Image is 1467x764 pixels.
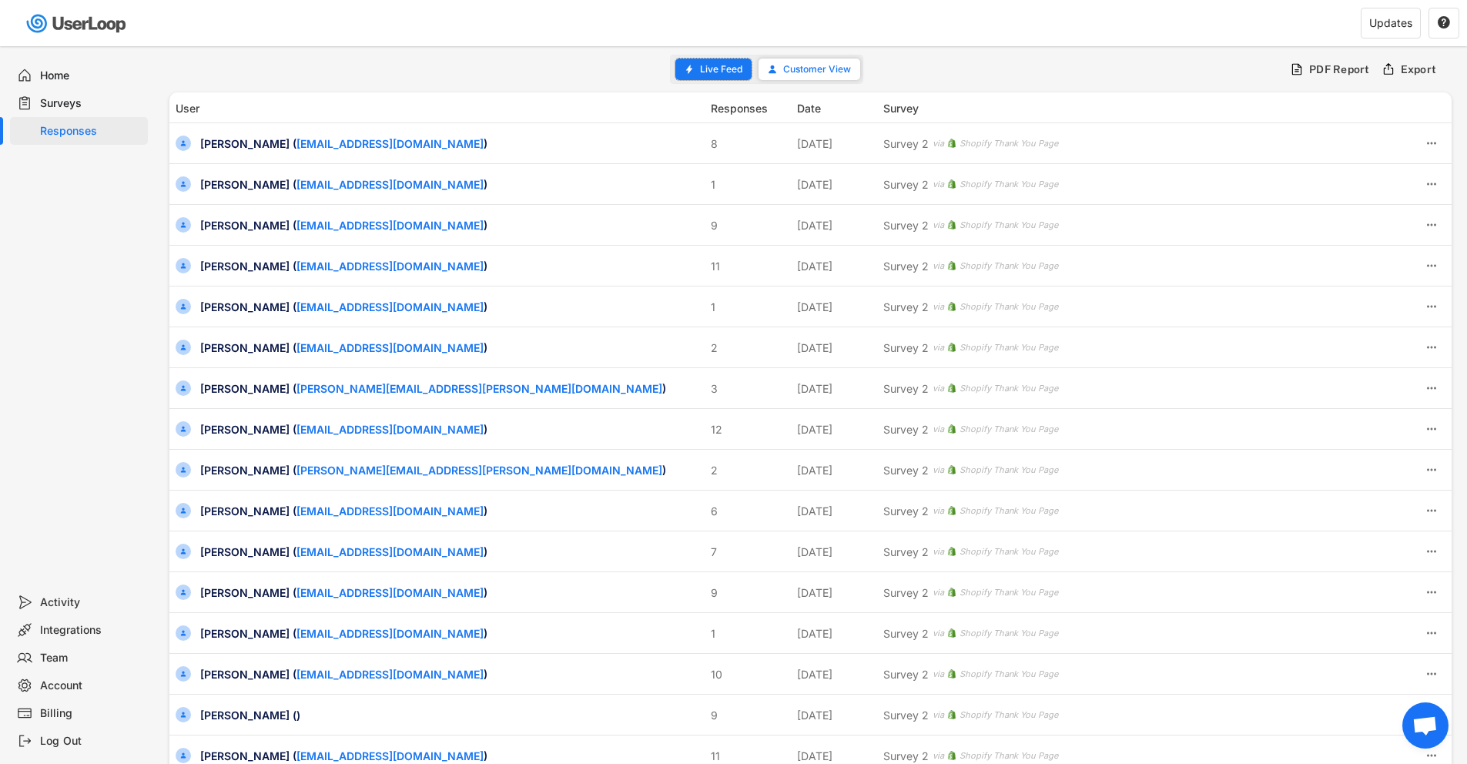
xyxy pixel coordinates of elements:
div: Shopify Thank You Page [960,341,1058,354]
div: Shopify Thank You Page [960,749,1058,762]
button: Live Feed [675,59,752,80]
div: [PERSON_NAME] ( ) [200,625,702,642]
div: 1 [711,176,788,193]
div: via [933,668,944,681]
div: [PERSON_NAME] ( ) [200,748,702,764]
div: 11 [711,748,788,764]
div: [DATE] [797,585,874,601]
div: Survey 2 [883,748,929,764]
a: [EMAIL_ADDRESS][DOMAIN_NAME] [296,586,484,599]
div: Survey 2 [883,462,929,478]
div: [PERSON_NAME] ( ) [200,585,702,601]
div: [PERSON_NAME] ( ) [200,136,702,152]
div: [DATE] [797,299,874,315]
div: [DATE] [797,707,874,723]
div: Team [40,651,142,665]
a: [EMAIL_ADDRESS][DOMAIN_NAME] [296,219,484,232]
div: Survey 2 [883,299,929,315]
div: [DATE] [797,503,874,519]
div: via [933,341,944,354]
div: via [933,137,944,150]
button:  [1437,16,1451,30]
div: 3 [711,380,788,397]
div: Survey 2 [883,421,929,437]
img: 1156660_ecommerce_logo_shopify_icon%20%281%29.png [947,506,956,515]
div: User [176,100,702,116]
div: [PERSON_NAME] ( ) [200,340,702,356]
div: [DATE] [797,136,874,152]
a: [EMAIL_ADDRESS][DOMAIN_NAME] [296,668,484,681]
div: via [933,586,944,599]
div: [DATE] [797,340,874,356]
div: [DATE] [797,421,874,437]
div: Survey 2 [883,625,929,642]
div: Shopify Thank You Page [960,504,1058,518]
a: [EMAIL_ADDRESS][DOMAIN_NAME] [296,627,484,640]
div: Updates [1369,18,1412,28]
div: 2 [711,462,788,478]
a: [EMAIL_ADDRESS][DOMAIN_NAME] [296,300,484,313]
div: [PERSON_NAME] ( ) [200,380,702,397]
div: [PERSON_NAME] ( ) [200,299,702,315]
div: via [933,382,944,395]
div: via [933,423,944,436]
div: Survey 2 [883,666,929,682]
div: 2 [711,340,788,356]
a: [EMAIL_ADDRESS][DOMAIN_NAME] [296,545,484,558]
img: 1156660_ecommerce_logo_shopify_icon%20%281%29.png [947,261,956,270]
div: [DATE] [797,258,874,274]
div: Surveys [40,96,142,111]
text:  [1438,15,1450,29]
div: Log Out [40,734,142,749]
div: Survey 2 [883,217,929,233]
div: Shopify Thank You Page [960,260,1058,273]
img: 1156660_ecommerce_logo_shopify_icon%20%281%29.png [947,628,956,638]
button: Customer View [759,59,860,80]
div: via [933,260,944,273]
div: Survey 2 [883,544,929,560]
div: Survey 2 [883,380,929,397]
img: 1156660_ecommerce_logo_shopify_icon%20%281%29.png [947,547,956,556]
div: PDF Report [1309,62,1370,76]
span: Customer View [783,65,851,74]
a: [EMAIL_ADDRESS][DOMAIN_NAME] [296,137,484,150]
div: [DATE] [797,380,874,397]
div: 11 [711,258,788,274]
div: [DATE] [797,217,874,233]
div: Shopify Thank You Page [960,586,1058,599]
div: [DATE] [797,666,874,682]
div: Survey 2 [883,258,929,274]
img: 1156660_ecommerce_logo_shopify_icon%20%281%29.png [947,424,956,434]
img: 1156660_ecommerce_logo_shopify_icon%20%281%29.png [947,179,956,189]
div: Billing [40,706,142,721]
div: [PERSON_NAME] ( ) [200,217,702,233]
div: Responses [711,100,788,116]
a: [EMAIL_ADDRESS][DOMAIN_NAME] [296,423,484,436]
div: [PERSON_NAME] ( ) [200,176,702,193]
div: 7 [711,544,788,560]
div: Survey 2 [883,136,929,152]
a: [PERSON_NAME][EMAIL_ADDRESS][PERSON_NAME][DOMAIN_NAME] [296,382,662,395]
div: Integrations [40,623,142,638]
div: via [933,464,944,477]
a: Open chat [1402,702,1449,749]
img: 1156660_ecommerce_logo_shopify_icon%20%281%29.png [947,220,956,230]
img: 1156660_ecommerce_logo_shopify_icon%20%281%29.png [947,139,956,148]
div: Shopify Thank You Page [960,627,1058,640]
div: [PERSON_NAME] ( ) [200,421,702,437]
div: Date [797,100,874,116]
div: 10 [711,666,788,682]
div: Shopify Thank You Page [960,178,1058,191]
div: Shopify Thank You Page [960,382,1058,395]
div: via [933,709,944,722]
img: 1156660_ecommerce_logo_shopify_icon%20%281%29.png [947,465,956,474]
div: [PERSON_NAME] () [200,707,702,723]
div: Survey 2 [883,585,929,601]
div: via [933,300,944,313]
div: via [933,178,944,191]
div: [PERSON_NAME] ( ) [200,544,702,560]
div: Survey [883,100,1409,116]
div: 9 [711,217,788,233]
div: via [933,504,944,518]
div: [PERSON_NAME] ( ) [200,462,702,478]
